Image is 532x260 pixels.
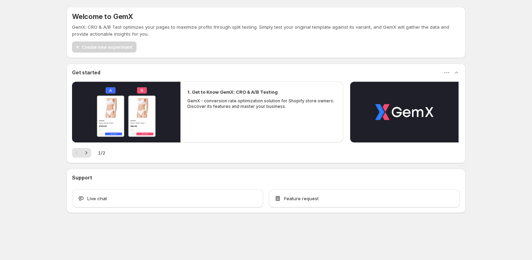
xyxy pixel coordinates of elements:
[72,82,180,142] button: Play video
[72,69,100,76] h3: Get started
[72,24,460,37] p: GemX: CRO & A/B Test optimizes your pages to maximize profits through split testing. Simply test ...
[81,148,91,158] button: Next
[87,195,107,202] span: Live chat
[187,98,336,109] p: GemX - conversion rate optimization solution for Shopify store owners. Discover its features and ...
[284,195,319,202] span: Feature request
[98,149,105,156] span: 1 / 2
[350,82,459,142] button: Play video
[187,89,278,95] h2: 1. Get to Know GemX: CRO & A/B Testing
[72,148,91,158] nav: Pagination
[72,174,92,181] h3: Support
[72,12,133,21] h5: Welcome to GemX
